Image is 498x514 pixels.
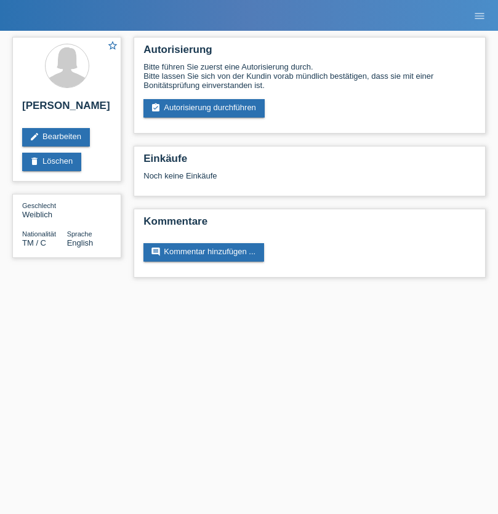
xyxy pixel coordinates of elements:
[30,156,39,166] i: delete
[22,153,81,171] a: deleteLöschen
[473,10,486,22] i: menu
[22,128,90,147] a: editBearbeiten
[22,230,56,238] span: Nationalität
[30,132,39,142] i: edit
[143,44,476,62] h2: Autorisierung
[22,100,111,118] h2: [PERSON_NAME]
[151,103,161,113] i: assignment_turned_in
[151,247,161,257] i: comment
[22,202,56,209] span: Geschlecht
[22,238,46,247] span: Turkmenistan / C / 11.05.2002
[107,40,118,53] a: star_border
[143,62,476,90] div: Bitte führen Sie zuerst eine Autorisierung durch. Bitte lassen Sie sich von der Kundin vorab münd...
[143,99,265,118] a: assignment_turned_inAutorisierung durchführen
[22,201,67,219] div: Weiblich
[143,171,476,190] div: Noch keine Einkäufe
[143,153,476,171] h2: Einkäufe
[143,243,264,262] a: commentKommentar hinzufügen ...
[143,215,476,234] h2: Kommentare
[467,12,492,19] a: menu
[107,40,118,51] i: star_border
[67,238,94,247] span: English
[67,230,92,238] span: Sprache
